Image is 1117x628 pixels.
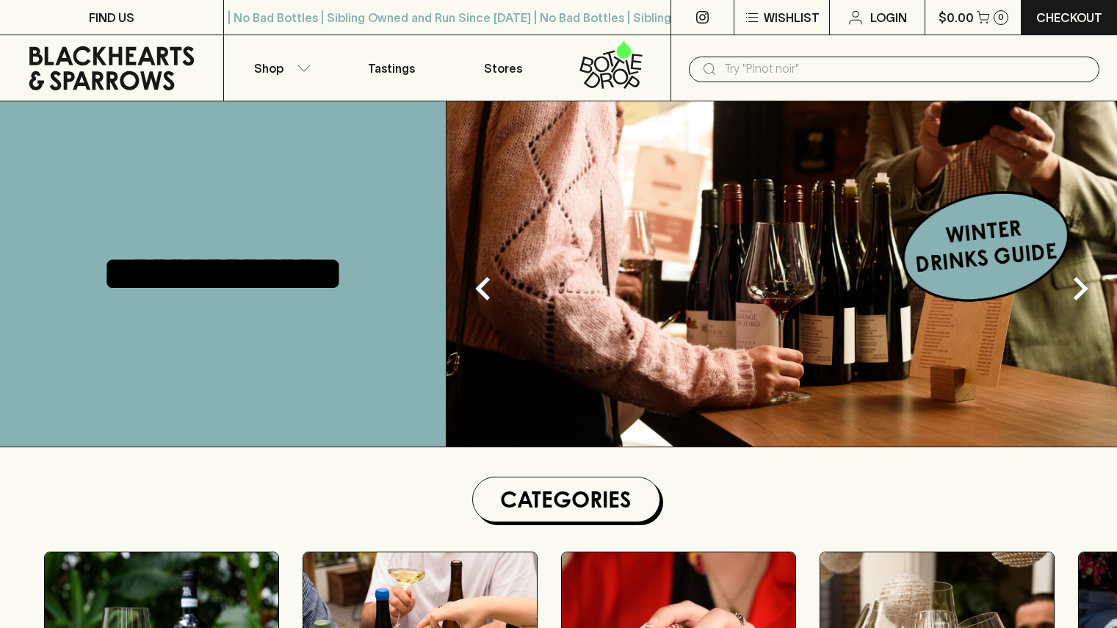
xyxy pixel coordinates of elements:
[447,101,1117,447] img: optimise
[1051,259,1110,318] button: Next
[336,35,447,101] a: Tastings
[724,57,1088,81] input: Try "Pinot noir"
[1036,9,1102,26] p: Checkout
[484,59,522,77] p: Stores
[89,9,134,26] p: FIND US
[479,483,654,516] h1: Categories
[368,59,415,77] p: Tastings
[870,9,907,26] p: Login
[454,259,513,318] button: Previous
[998,13,1004,21] p: 0
[447,35,559,101] a: Stores
[254,59,283,77] p: Shop
[224,35,336,101] button: Shop
[764,9,820,26] p: Wishlist
[939,9,974,26] p: $0.00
